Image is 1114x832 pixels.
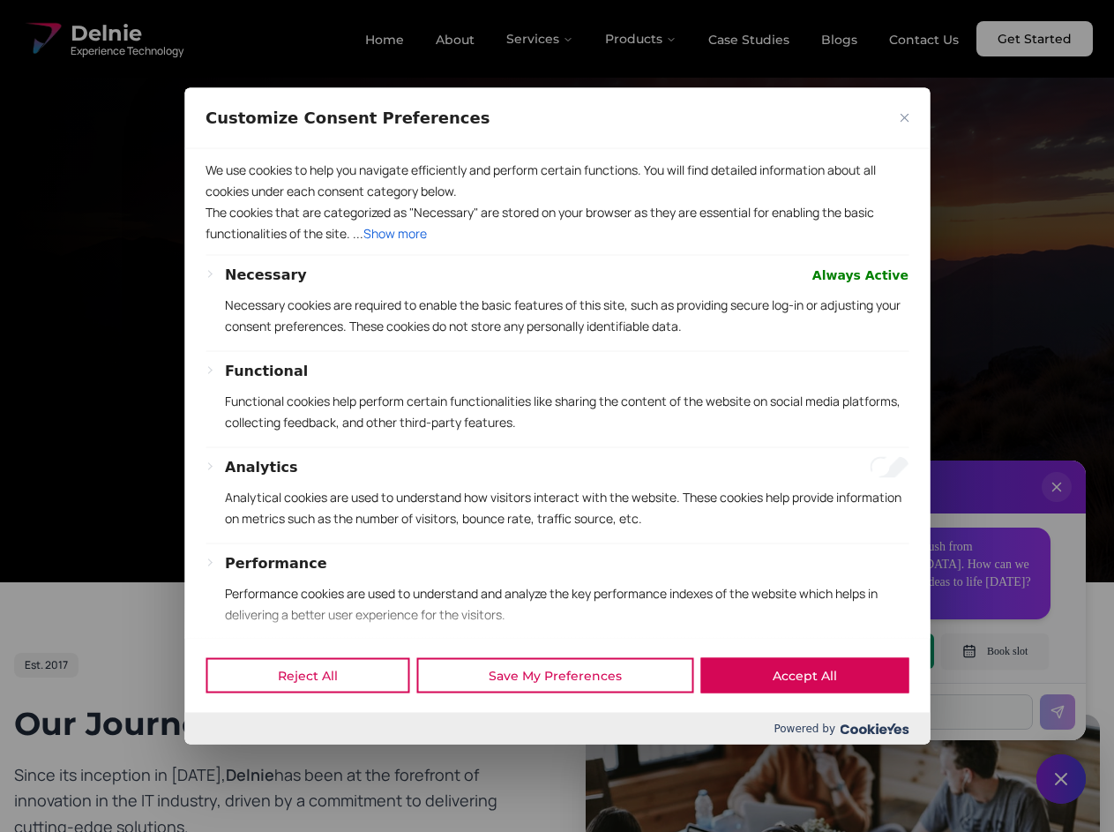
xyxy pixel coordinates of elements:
[700,658,908,693] button: Accept All
[870,456,908,477] input: Enable Analytics
[416,658,693,693] button: Save My Preferences
[206,107,490,128] span: Customize Consent Preferences
[225,264,307,285] button: Necessary
[812,264,908,285] span: Always Active
[225,552,327,573] button: Performance
[184,713,930,745] div: Powered by
[225,360,308,381] button: Functional
[225,456,298,477] button: Analytics
[900,113,908,122] img: Close
[206,159,908,201] p: We use cookies to help you navigate efficiently and perform certain functions. You will find deta...
[225,486,908,528] p: Analytical cookies are used to understand how visitors interact with the website. These cookies h...
[225,390,908,432] p: Functional cookies help perform certain functionalities like sharing the content of the website o...
[206,201,908,244] p: The cookies that are categorized as "Necessary" are stored on your browser as they are essential ...
[206,658,409,693] button: Reject All
[840,723,908,734] img: Cookieyes logo
[225,294,908,336] p: Necessary cookies are required to enable the basic features of this site, such as providing secur...
[225,582,908,625] p: Performance cookies are used to understand and analyze the key performance indexes of the website...
[363,222,427,244] button: Show more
